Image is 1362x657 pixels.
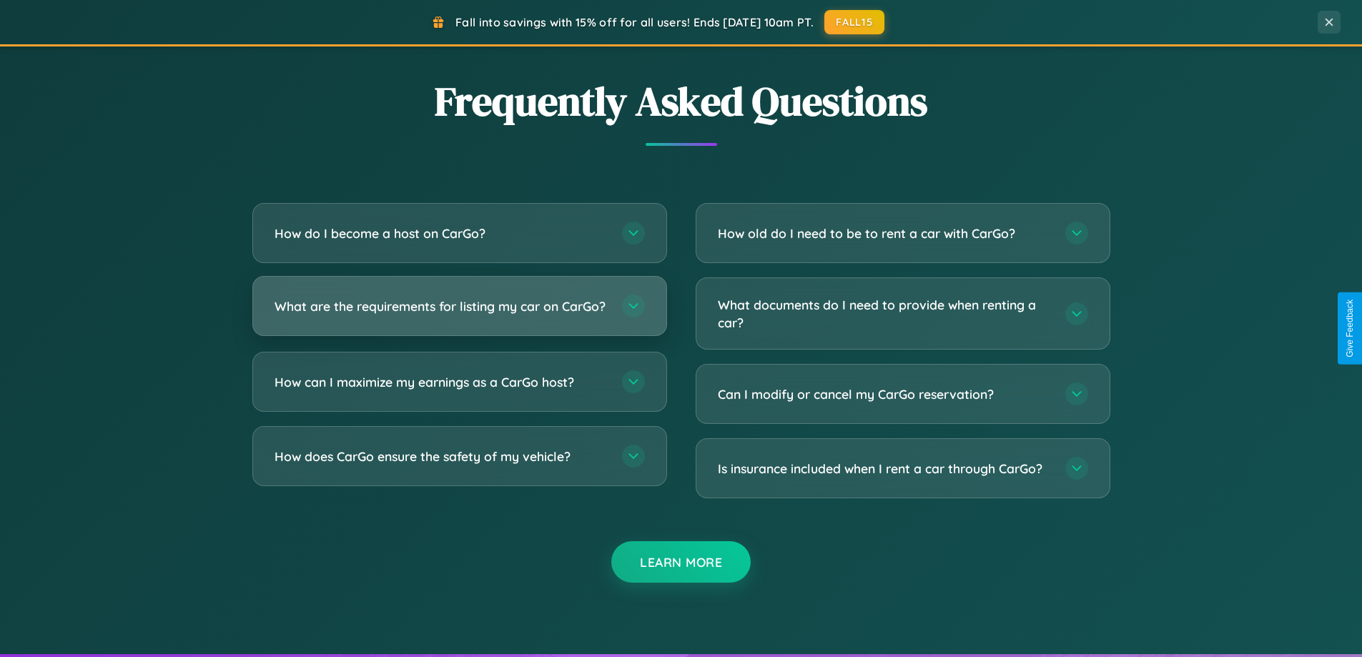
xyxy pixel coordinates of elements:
[718,224,1051,242] h3: How old do I need to be to rent a car with CarGo?
[718,296,1051,331] h3: What documents do I need to provide when renting a car?
[275,448,608,465] h3: How does CarGo ensure the safety of my vehicle?
[455,15,814,29] span: Fall into savings with 15% off for all users! Ends [DATE] 10am PT.
[824,10,884,34] button: FALL15
[718,460,1051,478] h3: Is insurance included when I rent a car through CarGo?
[275,224,608,242] h3: How do I become a host on CarGo?
[275,297,608,315] h3: What are the requirements for listing my car on CarGo?
[718,385,1051,403] h3: Can I modify or cancel my CarGo reservation?
[252,74,1110,129] h2: Frequently Asked Questions
[611,541,751,583] button: Learn More
[275,373,608,391] h3: How can I maximize my earnings as a CarGo host?
[1345,300,1355,357] div: Give Feedback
